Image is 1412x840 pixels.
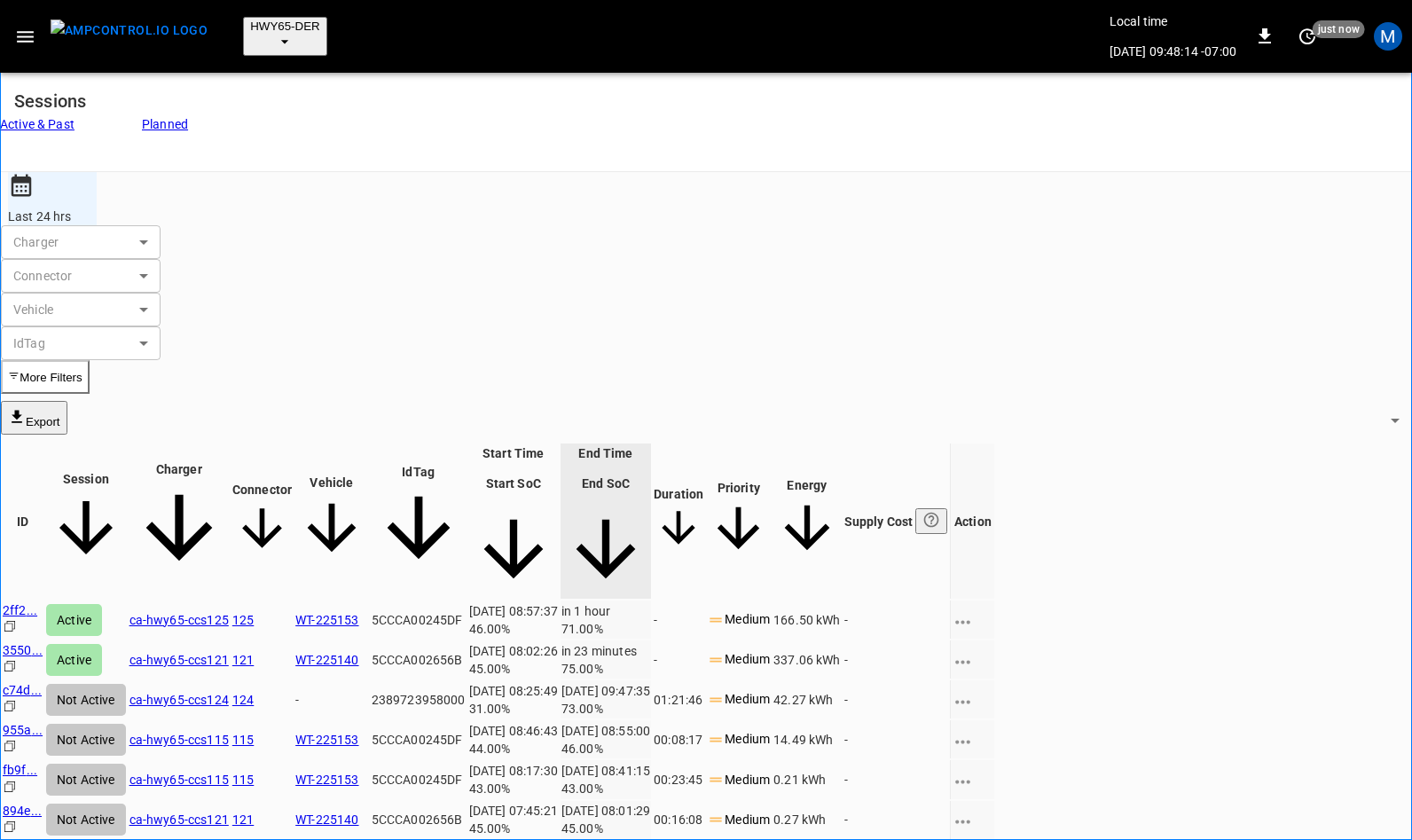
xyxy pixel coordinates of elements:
button: set refresh interval [1293,22,1322,51]
a: ca-hwy65-ccs115 [129,733,229,747]
p: Start SoC [469,475,558,492]
div: in 1 hour [561,602,650,638]
a: 3550... [3,643,43,657]
td: - [843,680,949,718]
td: - [294,680,369,718]
td: - [843,640,949,679]
button: menu [43,14,215,59]
div: copy [3,619,43,638]
td: 5CCCA00245DF [371,720,467,758]
div: [DATE] 08:17:30 [469,762,558,797]
td: 0.27 kWh [773,801,842,839]
div: Not Active [46,684,126,716]
div: profile-icon [1374,22,1402,51]
a: c74d... [3,683,42,697]
td: 5CCCA002656B [371,640,467,679]
td: - [843,760,949,798]
a: 955a... [3,723,43,737]
div: 44.00% [469,740,558,758]
a: 115 [232,773,254,787]
a: 115 [232,733,254,747]
div: Active [46,604,102,636]
td: - [843,801,949,839]
a: WT-225153 [295,773,358,787]
div: Start Time [469,444,558,492]
div: copy [3,820,43,838]
span: Connector [232,483,292,561]
div: 45.00% [469,660,558,678]
a: ca-hwy65-ccs125 [129,613,229,627]
div: charging session options [952,811,993,828]
button: More Filters [1,360,90,394]
p: End SoC [561,475,650,492]
td: 42.27 kWh [773,680,842,718]
a: 2ff2... [3,603,37,617]
p: [DATE] 09:48:14 -07:00 [1110,43,1236,60]
div: Not Active [46,764,126,796]
span: Vehicle [295,475,368,567]
div: [DATE] 08:01:29 [561,802,650,837]
span: HWY65-DER [250,20,320,33]
td: 00:23:45 [653,760,704,798]
div: 43.00% [469,780,558,797]
a: ca-hwy65-ccs121 [129,653,229,667]
div: 31.00% [469,700,558,718]
td: - [843,601,949,639]
td: 166.50 kWh [773,601,842,639]
span: Start TimeStart SoC [469,444,558,596]
td: - [653,640,704,679]
th: Action [950,444,994,599]
div: charging session options [952,771,993,789]
div: charging session options [952,691,993,709]
div: charging session options [952,731,993,749]
div: Supply Cost [844,508,948,534]
td: 14.49 kWh [773,720,842,758]
div: charging session options [952,651,993,669]
a: 125 [232,613,254,627]
p: Medium [707,811,770,829]
div: Not Active [46,724,126,756]
div: [DATE] 08:57:37 [469,602,558,638]
td: 5CCCA002656B [371,801,467,839]
span: Session [46,472,126,570]
td: 2389723958000 [371,680,467,718]
th: ID [2,444,43,599]
td: 00:08:17 [653,720,704,758]
span: Duration [654,487,703,555]
a: 121 [232,813,254,827]
div: copy [3,780,43,798]
td: 5CCCA00245DF [371,760,467,798]
td: 337.06 kWh [773,640,842,679]
a: Planned [142,115,284,172]
td: 0.21 kWh [773,760,842,798]
button: Export [1,401,67,435]
div: [DATE] 07:45:21 [469,802,558,837]
button: The cost of your charging session based on your supply rates [915,508,947,534]
a: WT-225140 [295,813,358,827]
div: Active [46,644,102,676]
a: 124 [232,693,254,707]
span: IdTag [372,465,466,577]
a: ca-hwy65-ccs121 [129,813,229,827]
div: [DATE] 09:47:35 [561,682,650,718]
div: [DATE] 08:25:49 [469,682,558,718]
div: copy [3,699,43,718]
div: 73.00% [561,700,650,718]
a: 894e... [3,804,42,818]
div: 43.00% [561,780,650,797]
a: WT-225153 [295,613,358,627]
a: ca-hwy65-ccs124 [129,693,229,707]
div: 45.00% [561,820,650,837]
div: [DATE] 08:41:15 [561,762,650,797]
div: copy [3,739,43,758]
p: Local time [1110,12,1236,30]
td: 00:16:08 [653,801,704,839]
td: - [843,720,949,758]
div: End Time [561,444,650,492]
div: 46.00% [469,620,558,638]
p: Medium [707,730,770,749]
a: WT-225140 [295,653,358,667]
a: fb9f... [3,763,37,777]
span: Charger [129,462,229,580]
div: 46.00% [561,740,650,758]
